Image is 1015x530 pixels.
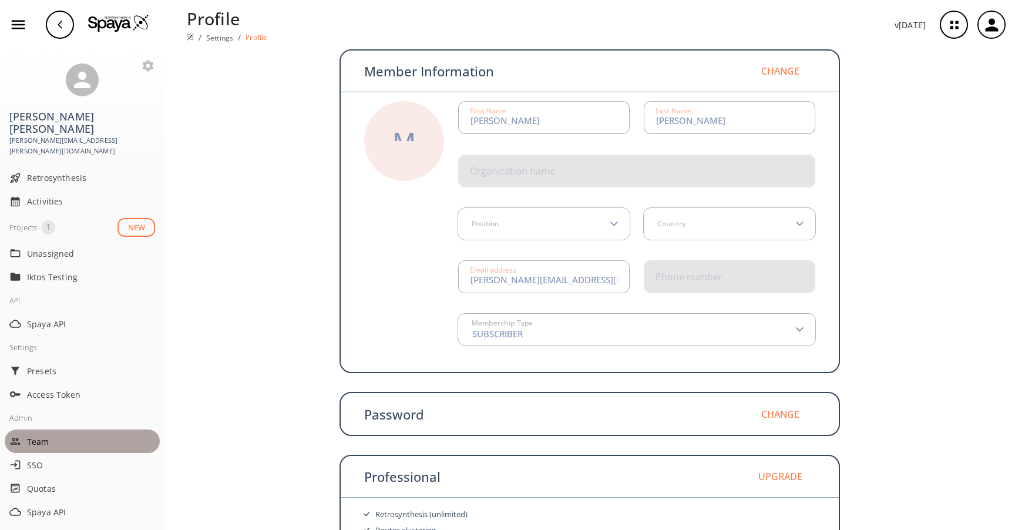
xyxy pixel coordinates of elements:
img: Logo Spaya [88,14,149,32]
span: SSO [27,459,155,471]
div: M [392,128,416,154]
span: Presets [27,365,155,377]
a: Settings [206,33,233,43]
li: / [238,31,241,43]
label: Membership Type [468,320,533,327]
label: Position [468,220,499,227]
div: Team [5,430,160,453]
div: Unassigned [5,241,160,265]
span: Activities [27,195,155,207]
div: Activities [5,190,160,213]
img: Tick Icon [364,512,369,516]
span: [PERSON_NAME][EMAIL_ADDRESS][PERSON_NAME][DOMAIN_NAME] [9,135,155,157]
p: v [DATE] [895,19,926,31]
span: Team [27,435,155,448]
h3: [PERSON_NAME] [PERSON_NAME] [9,110,155,135]
button: Change [745,57,815,85]
div: Email address [470,267,516,274]
div: Projects [9,220,37,234]
span: Unassigned [27,247,155,260]
div: Iktos Testing [5,265,160,289]
button: Change [745,400,815,428]
p: Iktos Testing [27,271,121,283]
span: 1 [42,222,55,233]
span: Quotas [27,482,155,495]
p: Profile [187,6,268,31]
label: Country [654,220,685,227]
span: Retrosynthesis [27,172,155,184]
p: Professional [364,470,441,483]
div: SSO [5,453,160,477]
div: Access Token [5,383,160,406]
span: Spaya API [27,318,155,330]
div: Quotas [5,477,160,500]
label: Select image [375,141,433,153]
div: Last Name [656,108,691,115]
span: Spaya API [27,506,155,518]
button: Upgrade [745,462,815,491]
button: NEW [117,218,155,237]
div: Spaya API [5,312,160,336]
div: Spaya API [5,500,160,524]
p: Password [364,408,424,421]
div: Presets [5,359,160,383]
img: Spaya logo [187,33,194,41]
div: Retrosynthesis [5,166,160,190]
p: Profile [246,32,267,42]
p: Member Information [364,65,494,78]
div: Phone number [656,272,722,281]
li: / [199,31,201,43]
div: Retrosynthesis (unlimited) [375,506,468,522]
div: Organization name [470,166,555,176]
div: First Name [470,108,506,115]
span: Access Token [27,388,155,401]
